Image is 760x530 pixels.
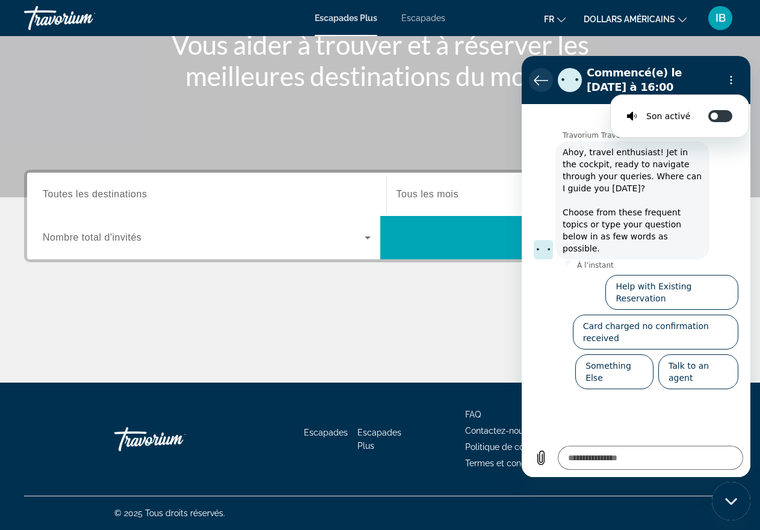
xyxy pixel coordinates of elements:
a: Escapades [304,428,348,437]
font: dollars américains [584,14,675,24]
input: Sélectionnez la destination [43,188,371,202]
span: Tous les mois [397,189,459,199]
button: Recherche [380,216,734,259]
font: IB [715,11,726,24]
button: Menu utilisateur [705,5,736,31]
a: Travorium [24,2,144,34]
button: Changer de devise [584,10,687,28]
span: Nombre total d'invités [43,232,141,242]
h1: Vous aider à trouver et à réserver les meilleures destinations du monde. [155,29,606,91]
a: FAQ [465,410,481,419]
span: Toutes les destinations [43,189,147,199]
button: Changer de langue [544,10,566,28]
a: Contactez-nous [465,426,528,436]
div: Widget de recherche [27,173,733,259]
font: fr [544,14,554,24]
iframe: Bouton de lancement de la fenêtre de messagerie, conversation en cours [712,482,750,520]
a: Escapades Plus [315,13,377,23]
a: Termes et conditions [465,458,547,468]
iframe: Fenêtre de messagerie [522,56,750,477]
a: Politique de confidentialité [465,442,570,452]
font: © 2025 Tous droits réservés. [114,508,225,518]
a: Escapades Plus [357,428,401,451]
a: Escapades [401,13,445,23]
a: Rentrer à la maison [114,421,235,457]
